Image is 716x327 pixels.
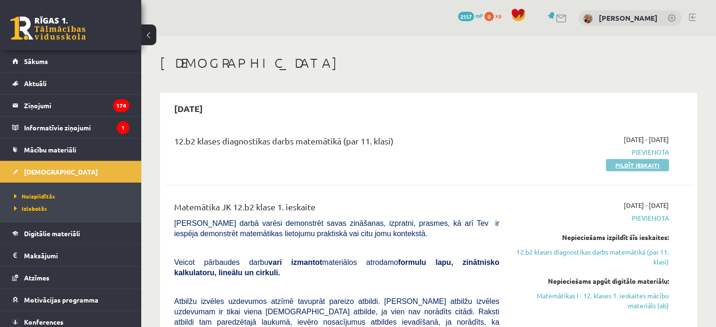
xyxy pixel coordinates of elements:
span: 0 [484,12,494,21]
a: 0 xp [484,12,506,19]
a: Digitālie materiāli [12,223,129,244]
span: Digitālie materiāli [24,229,80,238]
div: 12.b2 klases diagnostikas darbs matemātikā (par 11. klasi) [174,135,499,152]
h2: [DATE] [165,97,212,120]
span: xp [495,12,501,19]
a: Maksājumi [12,245,129,266]
div: Matemātika JK 12.b2 klase 1. ieskaite [174,200,499,218]
a: [DEMOGRAPHIC_DATA] [12,161,129,183]
span: Aktuāli [24,79,47,88]
span: Konferences [24,318,64,326]
legend: Informatīvie ziņojumi [24,117,129,138]
a: Atzīmes [12,267,129,288]
span: Izlabotās [14,205,47,212]
a: 2557 mP [458,12,483,19]
a: Aktuāli [12,72,129,94]
a: Motivācijas programma [12,289,129,311]
a: Rīgas 1. Tālmācības vidusskola [10,16,86,40]
i: 1 [117,121,129,134]
span: [DATE] - [DATE] [624,135,669,144]
img: Sofija Losāne [583,14,593,24]
a: Sākums [12,50,129,72]
span: mP [475,12,483,19]
legend: Maksājumi [24,245,129,266]
div: Nepieciešams izpildīt šīs ieskaites: [514,232,669,242]
span: Motivācijas programma [24,295,98,304]
span: [DATE] - [DATE] [624,200,669,210]
i: 174 [113,99,129,112]
span: Atzīmes [24,273,49,282]
span: [DEMOGRAPHIC_DATA] [24,167,98,176]
h1: [DEMOGRAPHIC_DATA] [160,55,697,71]
span: [PERSON_NAME] darbā varēsi demonstrēt savas zināšanas, izpratni, prasmes, kā arī Tev ir iespēja d... [174,219,499,238]
legend: Ziņojumi [24,95,129,116]
a: Mācību materiāli [12,139,129,160]
span: Veicot pārbaudes darbu materiālos atrodamo [174,258,499,277]
span: 2557 [458,12,474,21]
a: Pildīt ieskaiti [606,159,669,171]
b: vari izmantot [268,258,322,266]
b: formulu lapu, zinātnisko kalkulatoru, lineālu un cirkuli. [174,258,499,277]
span: Pievienota [514,213,669,223]
a: Izlabotās [14,204,132,213]
span: Sākums [24,57,48,65]
span: Pievienota [514,147,669,157]
a: Ziņojumi174 [12,95,129,116]
a: Informatīvie ziņojumi1 [12,117,129,138]
div: Nepieciešams apgūt digitālo materiālu: [514,276,669,286]
span: Neizpildītās [14,192,55,200]
a: 12.b2 klases diagnostikas darbs matemātikā (par 11. klasi) [514,247,669,267]
span: Mācību materiāli [24,145,76,154]
a: Neizpildītās [14,192,132,200]
a: Matemātikas I - 12. klases 1. ieskaites mācību materiāls (ab) [514,291,669,311]
a: [PERSON_NAME] [599,13,658,23]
